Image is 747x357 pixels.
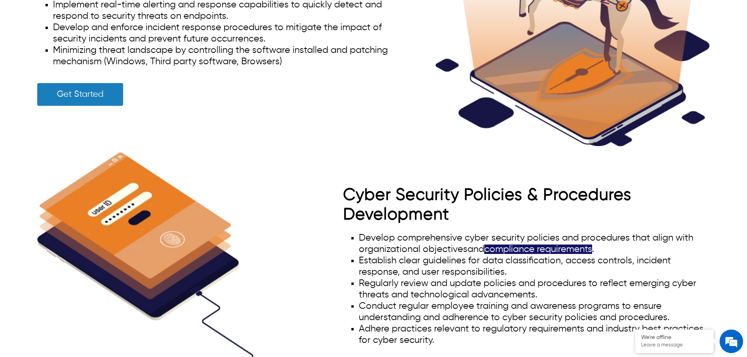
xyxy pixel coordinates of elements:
[359,232,710,255] li: Develop comprehensive cyber secu and .
[359,255,710,278] li: Establish clear guidelines f
[53,23,382,43] span: Develop and enforce incident response procedures to mitigate the impact of security incidents and...
[53,45,404,67] li: Minimizing threat landscape by controlling the software installed and patching mechanism (Windows...
[484,245,592,254] span: compliance requirements
[359,324,703,345] span: Adhere practices relevant to regulatory requirements and industry best practices for cyber security.
[343,185,710,225] h2: Cyber Security Policies & Procedures Development
[359,233,693,254] span: rity policies and procedures that align with organizational objectives
[54,206,60,210] img: salesiqlogo_leal7QplfZFryJ6FIlVepeu7OftD7mt8q6exU6-34PB8prfIgodN67KcxXM9Y7JQ_.png
[41,44,132,54] div: Leave a message
[641,334,708,341] div: We're offline
[115,241,142,252] em: Submit
[16,99,137,178] span: We are offline. Please leave us a message.
[13,47,33,51] img: logo_Zg8I0qSkbAqR2WFHt3p6CTuqpyXMFPubPcD2OT02zFN43Cy9FUNNG3NEPhM_Q1qe_.png
[4,214,149,241] textarea: Type your message and click 'Submit'
[359,256,671,277] span: or data classification, access controls, incident response, and user responsibilities.
[62,205,100,211] em: Driven by SalesIQ
[641,342,708,348] p: Leave a message
[359,279,696,299] span: Regularly review and update policies and procedures to reflect emerging cyber threats and technol...
[129,4,147,23] div: Minimize live chat window
[37,83,123,106] a: Get Started
[359,301,670,322] span: Conduct regular employee training and awareness programs to ensure understanding and adherence to...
